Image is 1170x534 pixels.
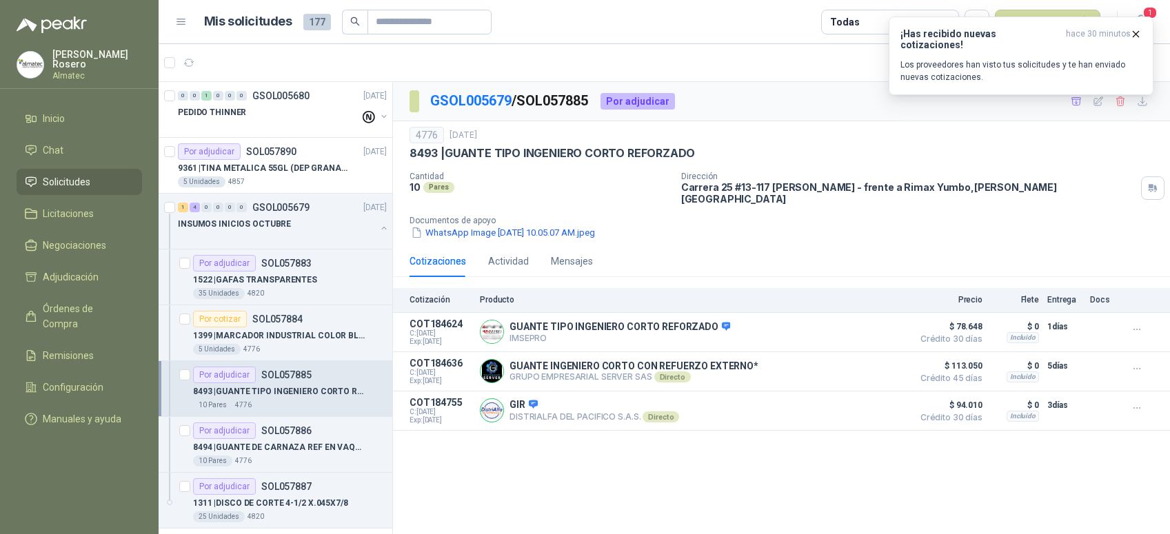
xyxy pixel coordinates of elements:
[900,59,1142,83] p: Los proveedores han visto tus solicitudes y te han enviado nuevas cotizaciones.
[193,441,365,454] p: 8494 | GUANTE DE CARNAZA REF EN VAQUETA LARGO
[410,172,670,181] p: Cantidad
[178,218,291,231] p: INSUMOS INICIOS OCTUBRE
[654,371,691,382] div: Directo
[193,422,256,439] div: Por adjudicar
[991,295,1039,305] p: Flete
[410,397,472,408] p: COT184755
[1047,318,1082,335] p: 1 días
[43,206,94,221] span: Licitaciones
[43,238,106,253] span: Negociaciones
[991,318,1039,335] p: $ 0
[488,254,529,269] div: Actividad
[17,52,43,78] img: Company Logo
[17,374,142,400] a: Configuración
[681,181,1136,205] p: Carrera 25 #13-117 [PERSON_NAME] - frente a Rimax Yumbo , [PERSON_NAME][GEOGRAPHIC_DATA]
[178,162,350,175] p: 9361 | TINA METALICA 55GL (DEP GRANALLA) CON TAPA
[252,91,310,101] p: GSOL005680
[350,17,360,26] span: search
[43,111,65,126] span: Inicio
[225,91,235,101] div: 0
[193,400,232,411] div: 10 Pares
[510,321,730,333] p: GUANTE TIPO INGENIERO CORTO REFORZADO
[1142,6,1158,19] span: 1
[193,344,241,355] div: 5 Unidades
[410,338,472,346] span: Exp: [DATE]
[17,296,142,337] a: Órdenes de Compra
[430,90,589,112] p: / SOL057885
[303,14,331,30] span: 177
[17,406,142,432] a: Manuales y ayuda
[159,249,392,305] a: Por adjudicarSOL0578831522 |GAFAS TRANSPARENTES35 Unidades4820
[430,92,512,109] a: GSOL005679
[159,473,392,528] a: Por adjudicarSOL0578871311 |DISCO DE CORTE 4-1/2 X.045X7/825 Unidades4820
[213,91,223,101] div: 0
[410,358,472,369] p: COT184636
[178,176,225,187] div: 5 Unidades
[225,203,235,212] div: 0
[510,399,679,411] p: GIR
[201,91,212,101] div: 1
[1047,358,1082,374] p: 5 días
[410,254,466,269] div: Cotizaciones
[510,333,730,343] p: IMSEPRO
[43,380,103,395] span: Configuración
[914,413,982,422] span: Crédito 30 días
[1129,10,1153,34] button: 1
[193,329,365,342] p: 1399 | MARCADOR INDUSTRIAL COLOR BLANCO
[235,400,252,411] p: 4776
[159,305,392,361] a: Por cotizarSOL0578841399 |MARCADOR INDUSTRIAL COLOR BLANCO5 Unidades4776
[510,360,758,371] p: GUANTE INGENIERO CORTO CON REFUERZO EXTERNO*
[1007,411,1039,422] div: Incluido
[178,91,188,101] div: 0
[159,138,392,194] a: Por adjudicarSOL057890[DATE] 9361 |TINA METALICA 55GL (DEP GRANALLA) CON TAPA5 Unidades4857
[43,269,99,285] span: Adjudicación
[52,72,142,80] p: Almatec
[410,408,472,416] span: C: [DATE]
[914,318,982,335] span: $ 78.648
[423,182,454,193] div: Pares
[261,482,312,491] p: SOL057887
[1047,295,1082,305] p: Entrega
[995,10,1100,34] button: Nueva solicitud
[193,478,256,495] div: Por adjudicar
[190,203,200,212] div: 4
[991,397,1039,413] p: $ 0
[213,203,223,212] div: 0
[17,105,142,132] a: Inicio
[193,255,256,271] div: Por adjudicar
[236,91,247,101] div: 0
[235,455,252,466] p: 4776
[190,91,200,101] div: 0
[363,201,387,214] p: [DATE]
[261,370,312,380] p: SOL057885
[914,295,982,305] p: Precio
[248,511,264,522] p: 4820
[1007,332,1039,343] div: Incluido
[178,106,246,119] p: PEDIDO THINNER
[193,367,256,383] div: Por adjudicar
[410,181,421,193] p: 10
[17,342,142,369] a: Remisiones
[178,143,241,160] div: Por adjudicar
[1047,397,1082,413] p: 3 días
[643,411,679,422] div: Directo
[236,203,247,212] div: 0
[410,295,472,305] p: Cotización
[481,399,503,422] img: Company Logo
[410,318,472,329] p: COT184624
[261,426,312,435] p: SOL057886
[410,146,695,161] p: 8493 | GUANTE TIPO INGENIERO CORTO REFORZADO
[228,176,245,187] p: 4857
[1066,28,1131,50] span: hace 30 minutos
[551,254,593,269] div: Mensajes
[481,320,503,343] img: Company Logo
[252,203,310,212] p: GSOL005679
[410,216,1164,225] p: Documentos de apoyo
[510,371,758,382] p: GRUPO EMPRESARIAL SERVER SAS
[193,497,348,510] p: 1311 | DISCO DE CORTE 4-1/2 X.045X7/8
[178,199,390,243] a: 1 4 0 0 0 0 GSOL005679[DATE] INSUMOS INICIOS OCTUBRE
[43,301,129,331] span: Órdenes de Compra
[450,129,477,142] p: [DATE]
[252,314,303,324] p: SOL057884
[914,335,982,343] span: Crédito 30 días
